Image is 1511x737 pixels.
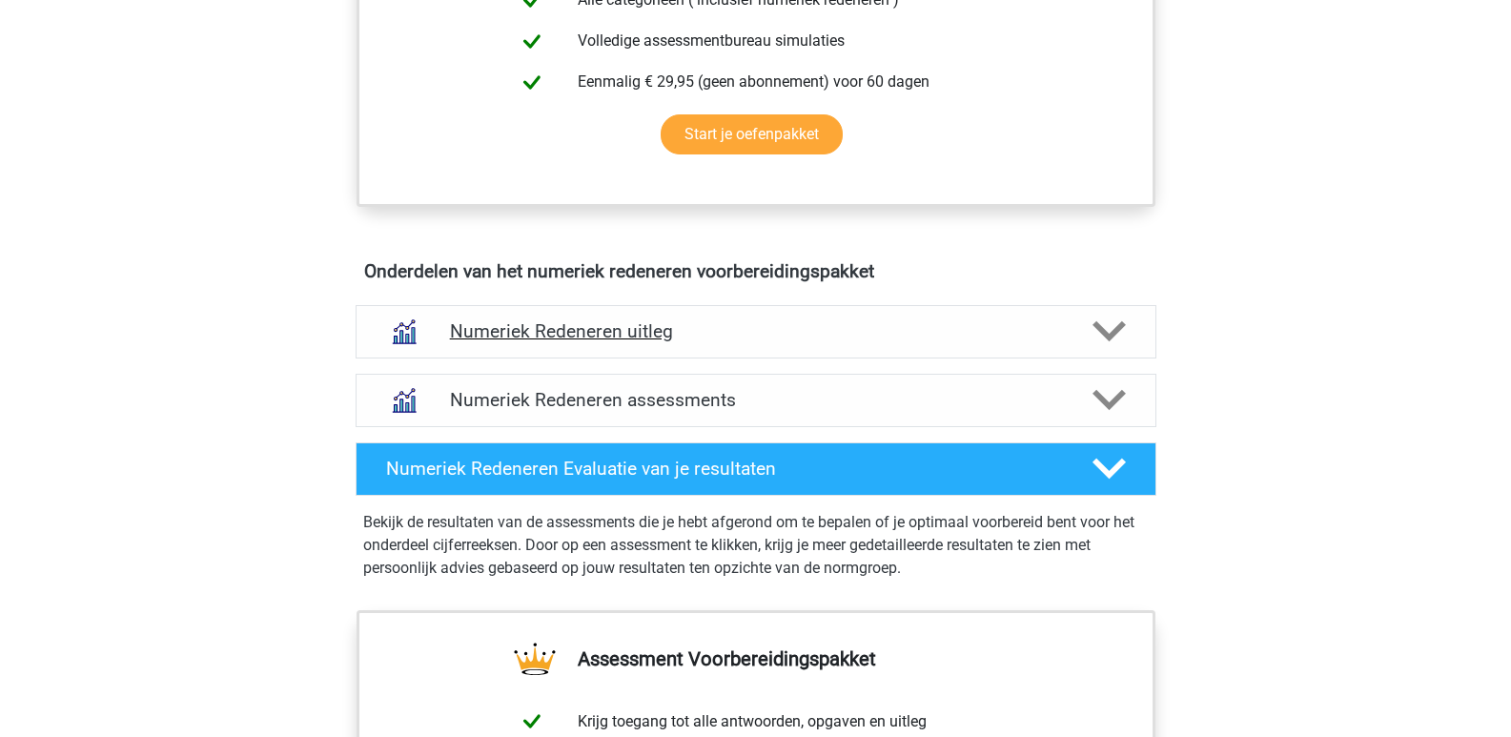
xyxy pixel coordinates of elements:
[348,305,1164,358] a: uitleg Numeriek Redeneren uitleg
[363,511,1149,580] p: Bekijk de resultaten van de assessments die je hebt afgerond om te bepalen of je optimaal voorber...
[450,320,1062,342] h4: Numeriek Redeneren uitleg
[348,374,1164,427] a: assessments Numeriek Redeneren assessments
[661,114,843,154] a: Start je oefenpakket
[364,260,1148,282] h4: Onderdelen van het numeriek redeneren voorbereidingspakket
[379,307,428,356] img: numeriek redeneren uitleg
[348,442,1164,496] a: Numeriek Redeneren Evaluatie van je resultaten
[450,389,1062,411] h4: Numeriek Redeneren assessments
[386,458,1062,480] h4: Numeriek Redeneren Evaluatie van je resultaten
[379,376,428,424] img: numeriek redeneren assessments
